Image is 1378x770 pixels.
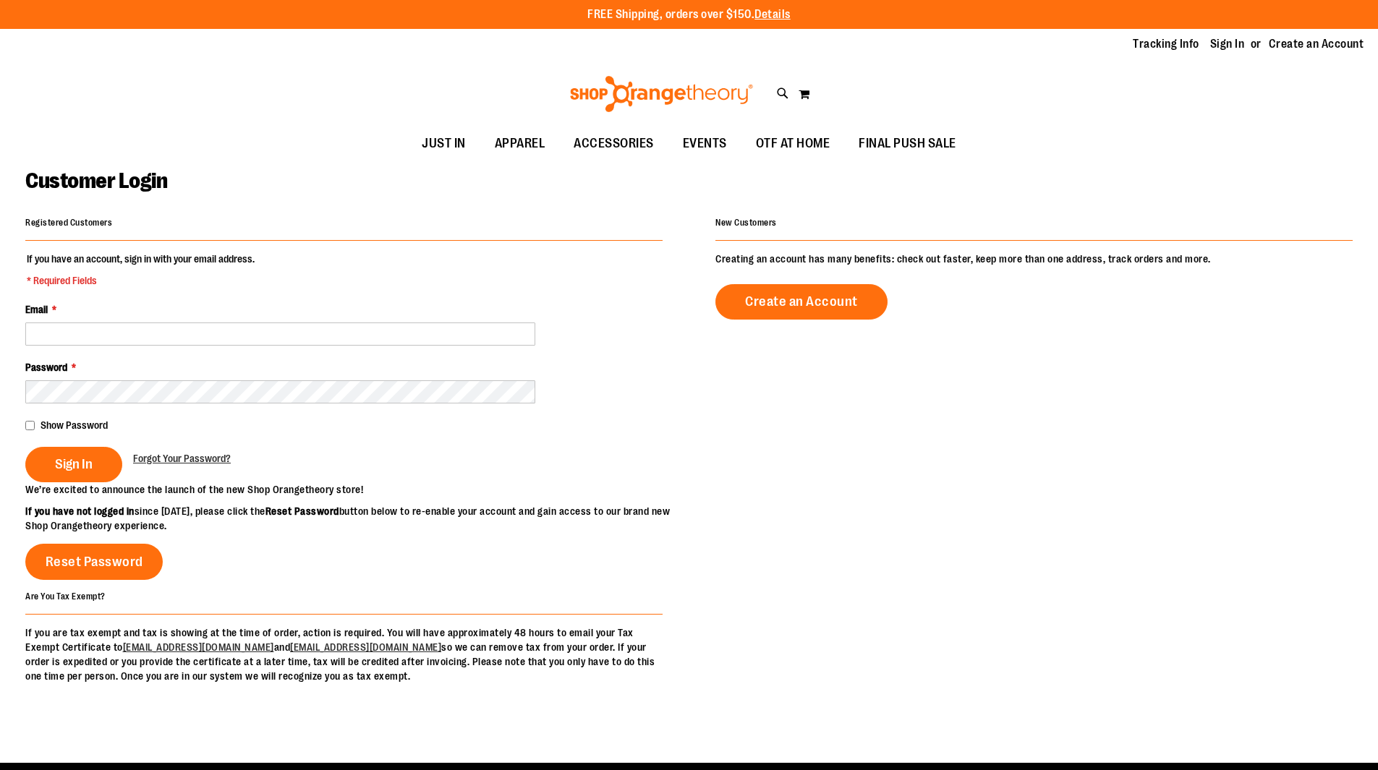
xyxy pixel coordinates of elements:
[568,76,755,112] img: Shop Orangetheory
[754,8,791,21] a: Details
[668,127,741,161] a: EVENTS
[25,168,167,193] span: Customer Login
[25,304,48,315] span: Email
[133,451,231,466] a: Forgot Your Password?
[859,127,956,160] span: FINAL PUSH SALE
[745,294,858,309] span: Create an Account
[25,544,163,580] a: Reset Password
[133,453,231,464] span: Forgot Your Password?
[25,504,689,533] p: since [DATE], please click the button below to re-enable your account and gain access to our bran...
[715,218,777,228] strong: New Customers
[123,641,274,653] a: [EMAIL_ADDRESS][DOMAIN_NAME]
[290,641,441,653] a: [EMAIL_ADDRESS][DOMAIN_NAME]
[559,127,668,161] a: ACCESSORIES
[756,127,830,160] span: OTF AT HOME
[46,554,143,570] span: Reset Password
[741,127,845,161] a: OTF AT HOME
[25,218,112,228] strong: Registered Customers
[265,505,339,517] strong: Reset Password
[715,284,888,320] a: Create an Account
[422,127,466,160] span: JUST IN
[587,7,791,23] p: FREE Shipping, orders over $150.
[480,127,560,161] a: APPAREL
[25,625,663,683] p: If you are tax exempt and tax is showing at the time of order, action is required. You will have ...
[844,127,971,161] a: FINAL PUSH SALE
[574,127,654,160] span: ACCESSORIES
[55,456,93,472] span: Sign In
[1269,36,1364,52] a: Create an Account
[407,127,480,161] a: JUST IN
[25,252,256,288] legend: If you have an account, sign in with your email address.
[1133,36,1199,52] a: Tracking Info
[715,252,1353,266] p: Creating an account has many benefits: check out faster, keep more than one address, track orders...
[25,447,122,482] button: Sign In
[25,482,689,497] p: We’re excited to announce the launch of the new Shop Orangetheory store!
[25,591,106,601] strong: Are You Tax Exempt?
[25,505,135,517] strong: If you have not logged in
[27,273,255,288] span: * Required Fields
[495,127,545,160] span: APPAREL
[683,127,727,160] span: EVENTS
[1210,36,1245,52] a: Sign In
[41,419,108,431] span: Show Password
[25,362,67,373] span: Password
